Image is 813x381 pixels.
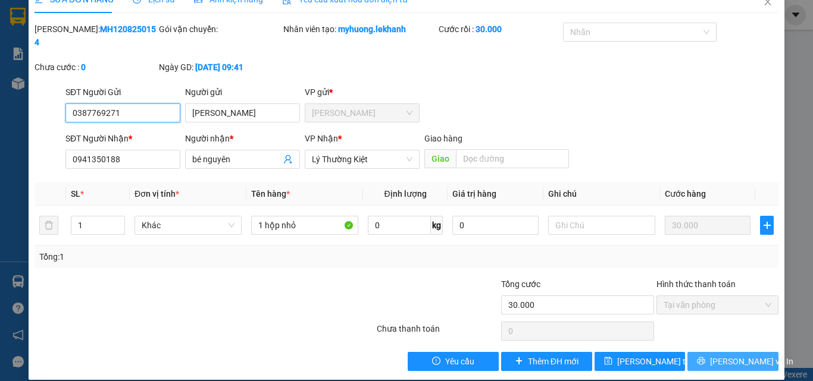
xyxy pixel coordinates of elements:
div: SĐT Người Nhận [65,132,180,145]
button: plusThêm ĐH mới [501,352,592,371]
b: 0 [81,62,86,72]
span: [PERSON_NAME] và In [710,355,793,368]
span: printer [697,357,705,366]
input: VD: Bàn, Ghế [251,216,358,235]
span: Mỹ Hương [312,104,412,122]
button: delete [39,216,58,235]
b: myhuong.lekhanh [338,24,406,34]
span: Nhận: [114,11,142,24]
button: plus [760,216,774,235]
div: Chưa cước : [35,61,157,74]
div: 0387769271 [10,51,105,68]
span: Tên hàng [251,189,290,199]
input: Ghi Chú [548,216,655,235]
button: printer[PERSON_NAME] và In [687,352,778,371]
div: Người nhận [185,132,300,145]
span: CR : [9,78,27,90]
div: Người gửi [185,86,300,99]
span: user-add [283,155,293,164]
span: VP Nhận [305,134,338,143]
span: Yêu cầu [445,355,474,368]
span: SL [71,189,80,199]
div: Ngày GD: [159,61,281,74]
span: Tổng cước [501,279,540,289]
div: VP gửi [305,86,420,99]
b: [DATE] 09:41 [195,62,243,72]
span: [PERSON_NAME] thay đổi [617,355,712,368]
input: Dọc đường [456,149,569,168]
div: bé nguyên [114,39,209,53]
span: Giao hàng [424,134,462,143]
span: Định lượng [384,189,426,199]
th: Ghi chú [543,182,660,206]
input: 0 [665,216,751,235]
span: kg [431,216,443,235]
label: Hình thức thanh toán [656,279,736,289]
span: Giao [424,149,456,168]
span: Đơn vị tính [135,189,179,199]
span: save [604,357,612,366]
div: 30.000 [9,77,107,91]
div: 0941350188 [114,53,209,70]
button: exclamation-circleYêu cầu [408,352,499,371]
div: SĐT Người Gửi [65,86,180,99]
span: Tại văn phòng [664,296,771,314]
div: Nhân viên tạo: [283,23,436,36]
div: Chưa thanh toán [376,322,500,343]
span: Gửi: [10,10,29,23]
span: Lý Thường Kiệt [312,150,412,168]
span: plus [761,221,773,230]
div: [PERSON_NAME] [10,37,105,51]
div: [PERSON_NAME] [10,10,105,37]
span: Giá trị hàng [452,189,496,199]
button: save[PERSON_NAME] thay đổi [595,352,686,371]
span: Thêm ĐH mới [528,355,579,368]
div: Lý Thường Kiệt [114,10,209,39]
div: Tổng: 1 [39,250,315,263]
span: exclamation-circle [432,357,440,366]
div: Gói vận chuyển: [159,23,281,36]
b: 30.000 [476,24,502,34]
span: Cước hàng [665,189,706,199]
span: plus [515,357,523,366]
span: Khác [142,216,234,234]
div: [PERSON_NAME]: [35,23,157,49]
div: Cước rồi : [439,23,561,36]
